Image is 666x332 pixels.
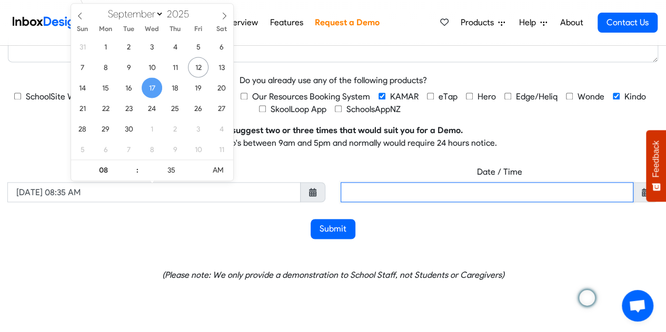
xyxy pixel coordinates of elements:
input: SkoolLoop App [259,105,266,112]
button: Submit [311,219,355,239]
span: Fri [187,26,210,33]
span: October 10, 2025 [188,139,208,159]
a: Overview [218,12,261,33]
span: Tue [117,26,141,33]
input: SchoolsAppNZ [335,105,342,112]
span: September 18, 2025 [165,77,185,98]
span: September 10, 2025 [142,57,162,77]
div: Open chat [622,290,653,321]
span: September 19, 2025 [188,77,208,98]
span: September 2, 2025 [118,36,139,57]
span: October 7, 2025 [118,139,139,159]
span: September 24, 2025 [142,98,162,118]
span: Help [519,16,540,29]
span: September 1, 2025 [95,36,116,57]
select: Month [103,7,164,21]
span: Hero [478,92,496,102]
span: Our Resources Booking System [252,92,370,102]
span: September 8, 2025 [95,57,116,77]
span: Edge/Heliq [516,92,558,102]
span: : [136,160,139,181]
span: September 14, 2025 [72,77,93,98]
button: Feedback - Show survey [646,130,666,202]
input: KAMAR [379,93,385,99]
span: August 31, 2025 [72,36,93,57]
span: October 5, 2025 [72,139,93,159]
span: SchoolsAppNZ [346,104,401,114]
span: October 4, 2025 [211,118,232,139]
span: September 20, 2025 [211,77,232,98]
span: September 26, 2025 [188,98,208,118]
span: September 23, 2025 [118,98,139,118]
a: Products [456,12,509,33]
span: September 16, 2025 [118,77,139,98]
span: October 3, 2025 [188,118,208,139]
input: SchoolSite Website [14,93,21,99]
span: Products [461,16,498,29]
span: September 9, 2025 [118,57,139,77]
input: Wonde [566,93,573,99]
span: September 3, 2025 [142,36,162,57]
span: September 7, 2025 [72,57,93,77]
input: Hour [71,160,136,181]
a: Help [515,12,551,33]
span: Feedback [651,140,661,177]
span: SchoolSite Website [26,92,98,102]
span: Mon [94,26,117,33]
a: About [557,12,586,33]
input: Our Resources Booking System [241,93,247,99]
span: October 6, 2025 [95,139,116,159]
span: September 11, 2025 [165,57,185,77]
span: September 29, 2025 [95,118,116,139]
p: We provide demo's between 9am and 5pm and normally would require 24 hours notice. [8,124,658,149]
span: September 25, 2025 [165,98,185,118]
span: September 13, 2025 [211,57,232,77]
span: Sun [71,26,94,33]
span: September 17, 2025 [142,77,162,98]
span: SkoolLoop App [271,104,326,114]
span: September 27, 2025 [211,98,232,118]
span: Sat [210,26,233,33]
span: October 2, 2025 [165,118,185,139]
span: September 30, 2025 [118,118,139,139]
input: Kindo [613,93,620,99]
a: Contact Us [598,13,658,33]
span: October 1, 2025 [142,118,162,139]
input: Year [164,8,202,20]
label: Date / Time [477,162,522,182]
a: Request a Demo [312,12,382,33]
span: September 4, 2025 [165,36,185,57]
strong: Please suggest two or three times that would suit you for a Demo. [204,125,463,135]
span: Thu [164,26,187,33]
span: Wonde [578,92,604,102]
span: Click to toggle [204,160,233,181]
input: Edge/Heliq [504,93,511,99]
span: September 15, 2025 [95,77,116,98]
span: September 12, 2025 [188,57,208,77]
span: September 28, 2025 [72,118,93,139]
span: Wed [141,26,164,33]
span: October 9, 2025 [165,139,185,159]
span: Kindo [624,92,646,102]
span: September 6, 2025 [211,36,232,57]
a: Features [267,12,306,33]
input: Minute [139,160,204,181]
span: October 8, 2025 [142,139,162,159]
span: September 5, 2025 [188,36,208,57]
span: October 11, 2025 [211,139,232,159]
label: Do you already use any of the following products? [240,71,427,90]
em: (Please note: We only provide a demonstration to School Staff, not Students or Caregivers) [162,269,504,279]
span: KAMAR [390,92,419,102]
input: eTap [427,93,434,99]
input: Hero [466,93,473,99]
span: September 21, 2025 [72,98,93,118]
span: September 22, 2025 [95,98,116,118]
span: eTap [439,92,458,102]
